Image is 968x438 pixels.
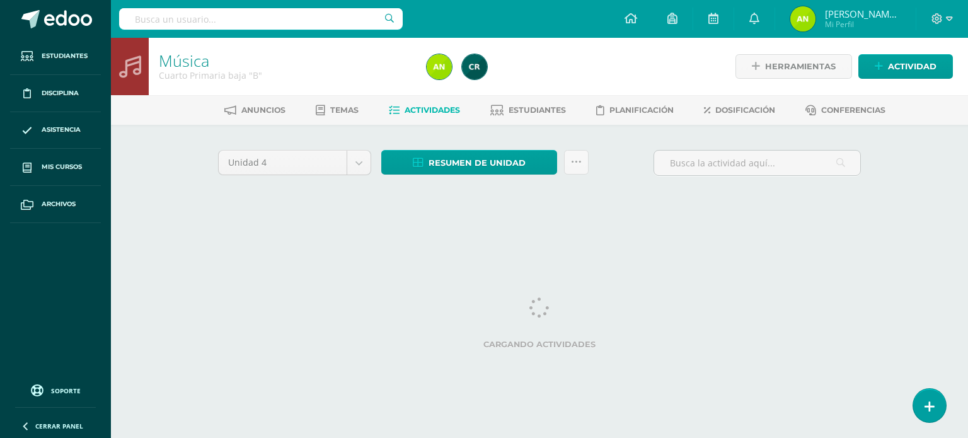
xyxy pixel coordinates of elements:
span: Unidad 4 [228,151,337,175]
span: Actividad [888,55,936,78]
a: Asistencia [10,112,101,149]
span: Actividades [405,105,460,115]
a: Herramientas [735,54,852,79]
span: Planificación [609,105,674,115]
span: Estudiantes [509,105,566,115]
a: Temas [316,100,359,120]
span: Cerrar panel [35,422,83,430]
a: Música [159,50,209,71]
span: Asistencia [42,125,81,135]
span: Mis cursos [42,162,82,172]
a: Dosificación [704,100,775,120]
a: Estudiantes [490,100,566,120]
img: e0a81609c61a83c3d517c35959a17569.png [427,54,452,79]
label: Cargando actividades [218,340,861,349]
span: Conferencias [821,105,885,115]
a: Resumen de unidad [381,150,557,175]
img: e0a81609c61a83c3d517c35959a17569.png [790,6,815,32]
span: Dosificación [715,105,775,115]
a: Planificación [596,100,674,120]
input: Busca la actividad aquí... [654,151,860,175]
span: Mi Perfil [825,19,901,30]
a: Actividad [858,54,953,79]
h1: Música [159,52,412,69]
div: Cuarto Primaria baja 'B' [159,69,412,81]
a: Anuncios [224,100,285,120]
span: [PERSON_NAME][US_STATE] [825,8,901,20]
span: Soporte [51,386,81,395]
input: Busca un usuario... [119,8,403,30]
a: Disciplina [10,75,101,112]
span: Anuncios [241,105,285,115]
span: Archivos [42,199,76,209]
span: Herramientas [765,55,836,78]
a: Archivos [10,186,101,223]
span: Resumen de unidad [429,151,526,175]
a: Actividades [389,100,460,120]
a: Unidad 4 [219,151,371,175]
span: Estudiantes [42,51,88,61]
span: Temas [330,105,359,115]
a: Mis cursos [10,149,101,186]
a: Estudiantes [10,38,101,75]
a: Soporte [15,381,96,398]
span: Disciplina [42,88,79,98]
a: Conferencias [805,100,885,120]
img: 19436fc6d9716341a8510cf58c6830a2.png [462,54,487,79]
